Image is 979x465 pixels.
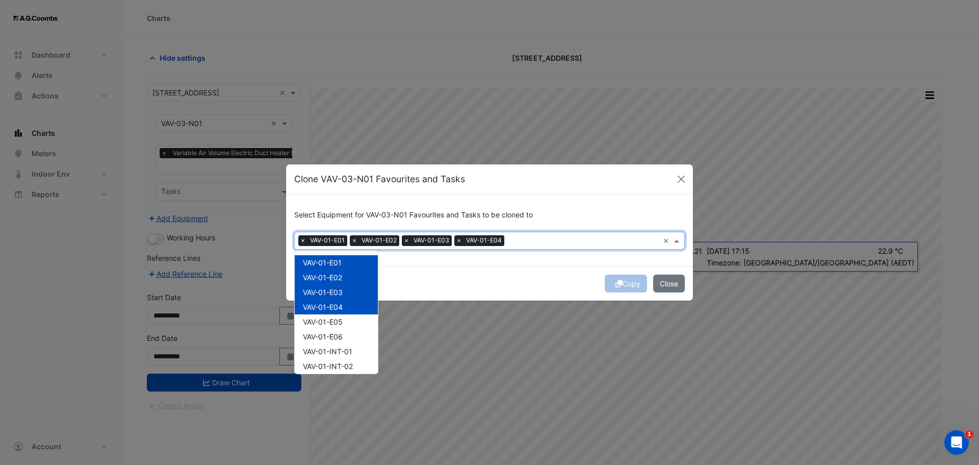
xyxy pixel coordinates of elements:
[303,273,342,282] span: VAV-01-E02
[307,235,347,246] span: VAV-01-E01
[303,288,343,297] span: VAV-01-E03
[294,251,378,374] ng-dropdown-panel: Options list
[294,211,685,219] h6: Select Equipment for VAV-03-N01 Favourites and Tasks to be cloned to
[663,235,672,246] span: Clear
[359,235,399,246] span: VAV-01-E02
[944,430,969,455] iframe: Intercom live chat
[303,303,343,311] span: VAV-01-E04
[303,258,342,267] span: VAV-01-E01
[294,173,465,186] h5: Clone VAV-03-N01 Favourites and Tasks
[454,235,463,246] span: ×
[303,332,343,341] span: VAV-01-E06
[350,235,359,246] span: ×
[653,275,685,292] button: Close
[303,317,343,326] span: VAV-01-E05
[298,235,307,246] span: ×
[411,235,452,246] span: VAV-01-E03
[402,235,411,246] span: ×
[674,172,689,187] button: Close
[463,235,504,246] span: VAV-01-E04
[303,362,353,371] span: VAV-01-INT-02
[303,347,352,356] span: VAV-01-INT-01
[965,430,973,438] span: 1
